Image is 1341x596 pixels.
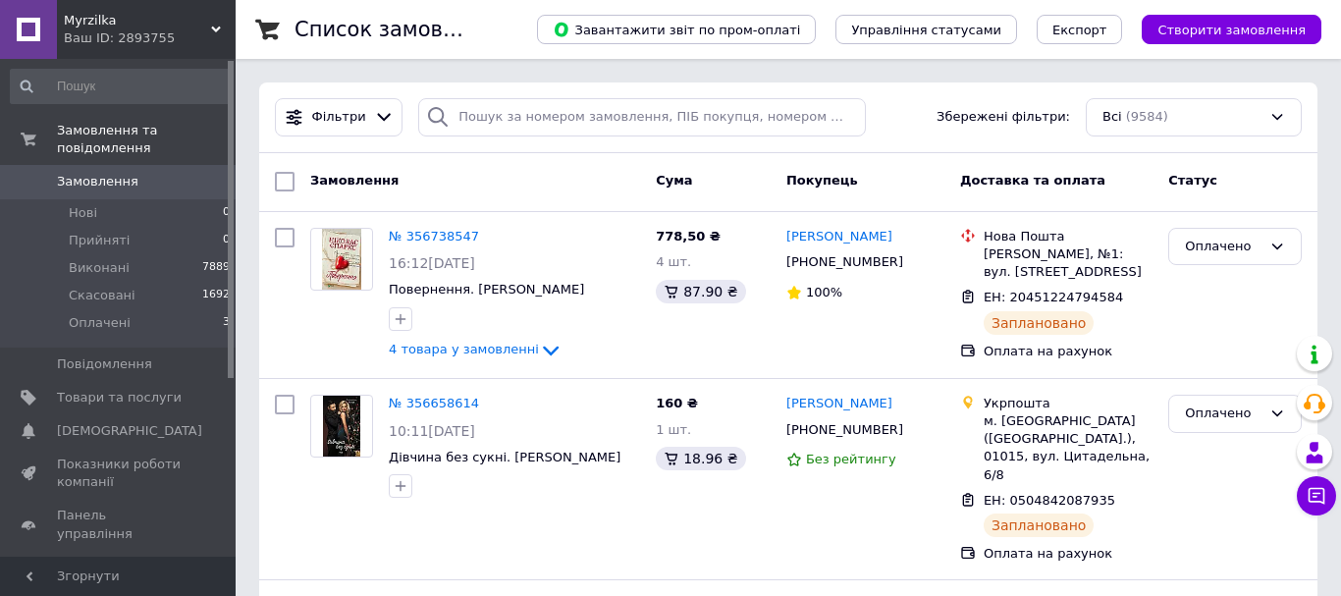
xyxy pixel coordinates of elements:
span: Прийняті [69,232,130,249]
span: ЕН: 20451224794584 [984,290,1123,304]
span: Замовлення та повідомлення [57,122,236,157]
a: Створити замовлення [1122,22,1321,36]
div: [PHONE_NUMBER] [782,417,907,443]
button: Експорт [1037,15,1123,44]
span: 4 шт. [656,254,691,269]
span: 100% [806,285,842,299]
div: Оплата на рахунок [984,343,1153,360]
span: Експорт [1052,23,1107,37]
div: [PHONE_NUMBER] [782,249,907,275]
span: 10:11[DATE] [389,423,475,439]
a: Фото товару [310,395,373,458]
button: Чат з покупцем [1297,476,1336,515]
div: Заплановано [984,514,1095,537]
span: 1 шт. [656,422,691,437]
span: Замовлення [310,173,399,188]
a: Дівчина без сукні. [PERSON_NAME] [389,450,620,464]
span: 16:12[DATE] [389,255,475,271]
div: Нова Пошта [984,228,1153,245]
a: № 356658614 [389,396,479,410]
a: Повернення. [PERSON_NAME] [389,282,584,297]
span: Cума [656,173,692,188]
span: Оплачені [69,314,131,332]
div: [PERSON_NAME], №1: вул. [STREET_ADDRESS] [984,245,1153,281]
span: 3 [223,314,230,332]
a: 4 товара у замовленні [389,342,563,356]
h1: Список замовлень [295,18,494,41]
span: 7889 [202,259,230,277]
div: Заплановано [984,311,1095,335]
span: Збережені фільтри: [937,108,1070,127]
div: 87.90 ₴ [656,280,745,303]
span: Показники роботи компанії [57,456,182,491]
input: Пошук за номером замовлення, ПІБ покупця, номером телефону, Email, номером накладної [418,98,866,136]
span: (9584) [1126,109,1168,124]
span: Замовлення [57,173,138,190]
span: 160 ₴ [656,396,698,410]
span: Доставка та оплата [960,173,1105,188]
span: Фільтри [312,108,366,127]
span: Статус [1168,173,1217,188]
span: ЕН: 0504842087935 [984,493,1115,508]
a: № 356738547 [389,229,479,244]
span: Нові [69,204,97,222]
span: Всі [1102,108,1122,127]
div: м. [GEOGRAPHIC_DATA] ([GEOGRAPHIC_DATA].), 01015, вул. Цитадельна, 6/8 [984,412,1153,484]
span: Виконані [69,259,130,277]
span: Без рейтингу [806,452,896,466]
span: Повідомлення [57,355,152,373]
button: Завантажити звіт по пром-оплаті [537,15,816,44]
span: Управління статусами [851,23,1001,37]
span: 0 [223,204,230,222]
img: Фото товару [322,229,361,290]
div: Оплата на рахунок [984,545,1153,563]
span: Панель управління [57,507,182,542]
span: 0 [223,232,230,249]
div: Оплачено [1185,404,1261,424]
span: Скасовані [69,287,135,304]
button: Створити замовлення [1142,15,1321,44]
span: Товари та послуги [57,389,182,406]
a: [PERSON_NAME] [786,228,892,246]
span: 4 товара у замовленні [389,343,539,357]
span: Myrzilka [64,12,211,29]
input: Пошук [10,69,232,104]
div: Оплачено [1185,237,1261,257]
span: 1692 [202,287,230,304]
span: [DEMOGRAPHIC_DATA] [57,422,202,440]
span: Завантажити звіт по пром-оплаті [553,21,800,38]
span: 778,50 ₴ [656,229,721,244]
span: Створити замовлення [1157,23,1306,37]
div: Укрпошта [984,395,1153,412]
button: Управління статусами [835,15,1017,44]
img: Фото товару [323,396,361,457]
a: [PERSON_NAME] [786,395,892,413]
a: Фото товару [310,228,373,291]
span: Покупець [786,173,858,188]
div: Ваш ID: 2893755 [64,29,236,47]
div: 18.96 ₴ [656,447,745,470]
